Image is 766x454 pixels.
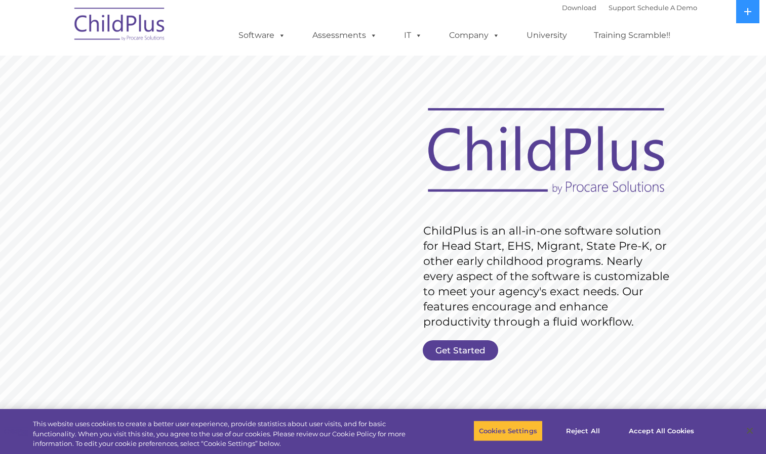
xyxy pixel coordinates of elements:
button: Reject All [551,420,615,441]
font: | [562,4,697,12]
a: Get Started [423,340,498,360]
a: IT [394,25,432,46]
a: Training Scramble!! [584,25,680,46]
button: Cookies Settings [473,420,543,441]
button: Close [739,420,761,442]
a: Software [228,25,296,46]
a: Company [439,25,510,46]
img: ChildPlus by Procare Solutions [69,1,171,51]
rs-layer: ChildPlus is an all-in-one software solution for Head Start, EHS, Migrant, State Pre-K, or other ... [423,223,674,330]
div: This website uses cookies to create a better user experience, provide statistics about user visit... [33,419,421,449]
a: University [516,25,577,46]
a: Schedule A Demo [637,4,697,12]
a: Download [562,4,596,12]
a: Support [609,4,635,12]
button: Accept All Cookies [623,420,700,441]
a: Assessments [302,25,387,46]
